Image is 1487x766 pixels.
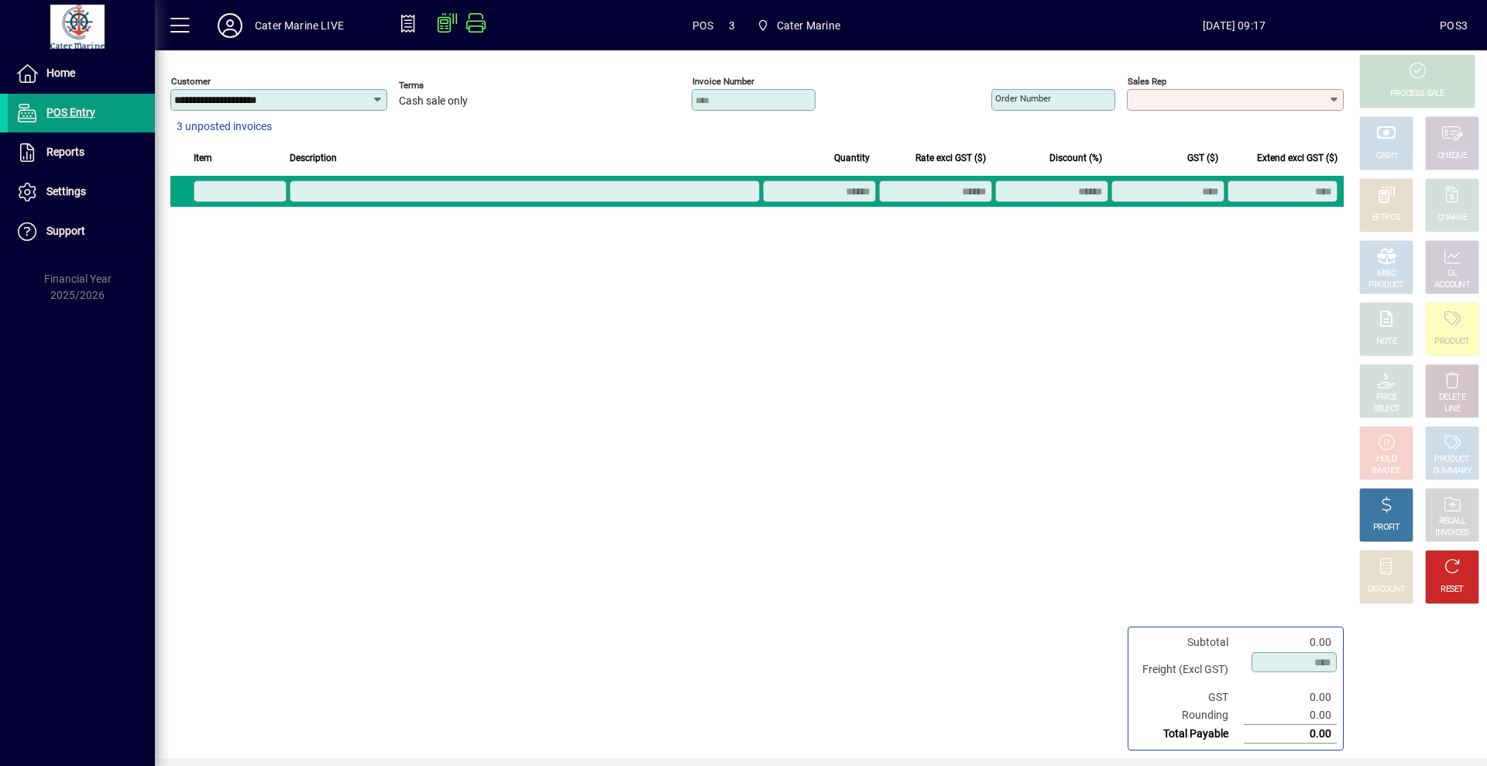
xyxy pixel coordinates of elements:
span: Reports [46,146,84,158]
td: 0.00 [1244,706,1337,725]
td: Subtotal [1135,634,1244,651]
div: INVOICES [1435,527,1468,539]
span: Cater Marine [750,12,847,40]
div: EFTPOS [1372,212,1401,224]
button: Profile [205,12,255,40]
div: RESET [1441,584,1464,596]
span: Item [194,149,212,167]
span: Description [290,149,337,167]
div: CHEQUE [1437,150,1467,162]
mat-label: Sales rep [1128,76,1166,87]
span: Extend excl GST ($) [1257,149,1338,167]
div: PROFIT [1373,522,1399,534]
div: CHARGE [1437,212,1468,224]
mat-label: Invoice number [692,76,754,87]
span: GST ($) [1187,149,1218,167]
mat-label: Order number [995,93,1051,104]
span: Quantity [834,149,870,167]
td: 0.00 [1244,725,1337,744]
div: POS3 [1440,13,1468,38]
span: Support [46,225,85,237]
td: Total Payable [1135,725,1244,744]
span: Cash sale only [399,95,468,108]
div: RECALL [1439,516,1466,527]
div: ACCOUNT [1434,280,1470,291]
div: Cater Marine LIVE [255,13,344,38]
div: HOLD [1376,454,1396,465]
div: PRODUCT [1369,280,1403,291]
div: LINE [1444,404,1460,415]
div: PRODUCT [1434,336,1469,348]
span: [DATE] 09:17 [1029,13,1440,38]
div: INVOICE [1372,465,1400,477]
a: Reports [8,133,155,172]
span: Discount (%) [1049,149,1102,167]
a: Home [8,54,155,93]
div: SELECT [1373,404,1400,415]
mat-label: Customer [171,76,211,87]
div: PROCESS SALE [1390,88,1444,100]
div: MISC [1377,268,1396,280]
span: 3 unposted invoices [177,119,272,135]
td: Rounding [1135,706,1244,725]
div: NOTE [1376,336,1396,348]
span: Terms [399,81,492,91]
span: Home [46,67,75,79]
span: POS Entry [46,106,95,119]
a: Settings [8,173,155,211]
td: GST [1135,689,1244,706]
span: 3 [729,13,735,38]
a: Support [8,212,155,251]
span: Rate excl GST ($) [915,149,986,167]
td: 0.00 [1244,689,1337,706]
div: DISCOUNT [1368,584,1405,596]
button: 3 unposted invoices [170,113,278,141]
td: Freight (Excl GST) [1135,651,1244,689]
div: CASH [1376,150,1396,162]
td: 0.00 [1244,634,1337,651]
div: DELETE [1439,392,1465,404]
div: SUMMARY [1433,465,1472,477]
span: Cater Marine [777,13,840,38]
div: PRICE [1376,392,1397,404]
div: GL [1448,268,1458,280]
span: POS [692,13,714,38]
span: Settings [46,185,86,198]
div: PRODUCT [1434,454,1469,465]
